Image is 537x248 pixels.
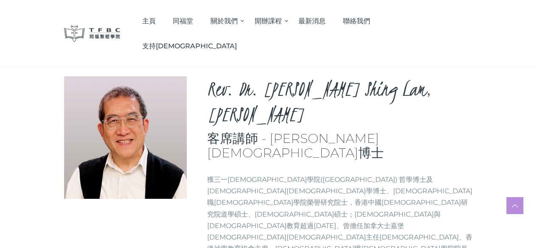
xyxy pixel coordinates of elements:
[164,8,202,33] a: 同福堂
[64,25,121,42] img: 同福聖經學院 TFBC
[207,131,473,160] h3: 客席講師 - [PERSON_NAME][DEMOGRAPHIC_DATA]博士
[255,17,282,25] span: 開辦課程
[133,33,245,59] a: 支持[DEMOGRAPHIC_DATA]
[133,8,164,33] a: 主頁
[298,17,326,25] span: 最新消息
[173,17,193,25] span: 同福堂
[207,76,473,127] h2: Rev. Dr. [PERSON_NAME] Shing Lam, [PERSON_NAME]
[290,8,335,33] a: 最新消息
[64,76,187,199] img: Rev. Dr. Li Shing Lam, Derek
[211,17,238,25] span: 關於我們
[202,8,246,33] a: 關於我們
[343,17,370,25] span: 聯絡我們
[246,8,290,33] a: 開辦課程
[142,17,156,25] span: 主頁
[334,8,379,33] a: 聯絡我們
[506,197,523,214] a: Scroll to top
[142,42,237,50] span: 支持[DEMOGRAPHIC_DATA]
